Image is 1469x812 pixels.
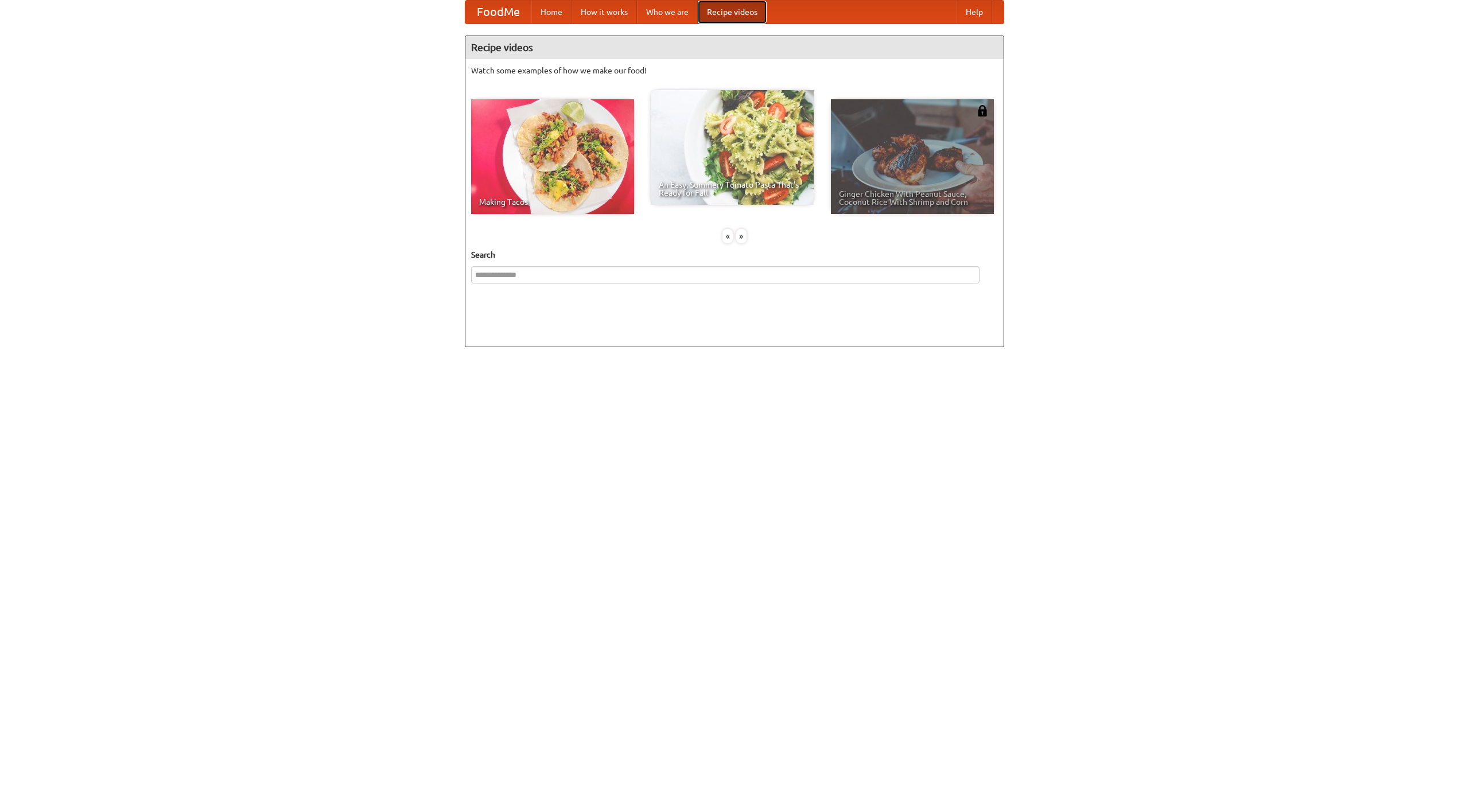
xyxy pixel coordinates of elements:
a: Home [531,1,572,24]
img: 483408.png [977,105,988,116]
div: » [736,229,747,243]
a: Who we are [637,1,698,24]
p: Watch some examples of how we make our food! [471,65,998,76]
span: Making Tacos [479,198,626,206]
a: An Easy, Summery Tomato Pasta That's Ready for Fall [651,90,814,205]
div: « [722,229,733,243]
a: Making Tacos [471,99,634,214]
span: An Easy, Summery Tomato Pasta That's Ready for Fall [659,181,806,197]
a: How it works [572,1,637,24]
h4: Recipe videos [465,36,1004,59]
a: Help [957,1,992,24]
a: FoodMe [465,1,531,24]
h5: Search [471,249,998,261]
a: Recipe videos [698,1,767,24]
